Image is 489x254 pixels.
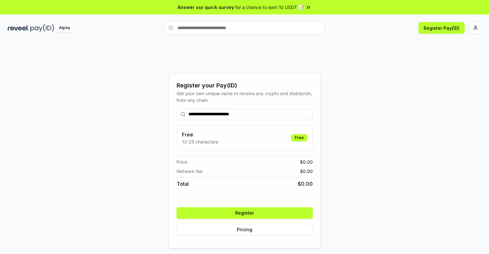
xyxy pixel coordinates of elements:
[177,180,189,188] span: Total
[177,159,187,165] span: Price
[55,24,73,32] div: Alpha
[30,24,54,32] img: pay_id
[182,131,218,138] h3: Free
[298,180,313,188] span: $ 0.00
[419,22,465,34] button: Register Pay(ID)
[177,224,313,235] button: Pricing
[300,159,313,165] span: $ 0.00
[300,168,313,175] span: $ 0.00
[235,4,304,11] span: for a chance to earn 10 USDT 📝
[177,207,313,219] button: Register
[291,134,307,141] div: Free
[178,4,234,11] span: Answer our quick survey
[177,81,313,90] div: Register your Pay(ID)
[177,90,313,103] div: Get your own unique name to receive any crypto and stablecoin, from any chain
[182,138,218,145] p: 13-25 characters
[8,24,29,32] img: reveel_dark
[177,168,203,175] span: Network fee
